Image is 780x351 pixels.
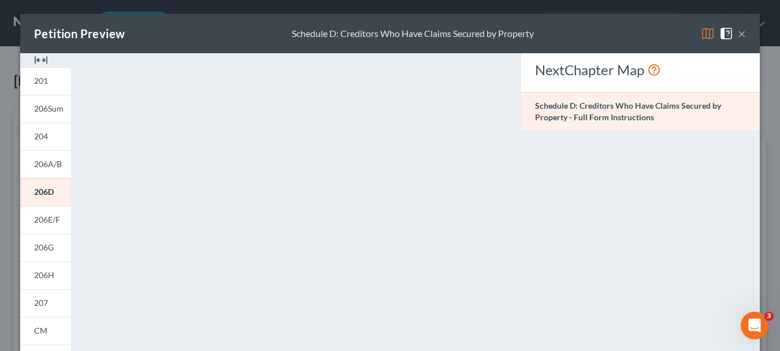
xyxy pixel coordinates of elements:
img: map-eea8200ae884c6f1103ae1953ef3d486a96c86aabb227e865a55264e3737af1f.svg [701,27,715,40]
a: 207 [20,289,71,317]
iframe: Intercom live chat [741,312,768,339]
span: 206Sum [34,104,64,113]
span: CM [34,326,47,335]
div: Petition Preview [34,25,125,42]
span: 204 [34,131,48,141]
span: 206A/B [34,159,62,169]
img: expand-e0f6d898513216a626fdd78e52531dac95497ffd26381d4c15ee2fc46db09dca.svg [34,53,48,67]
a: 206A/B [20,150,71,178]
a: 201 [20,67,71,95]
span: 3 [764,312,774,321]
span: 206G [34,242,54,252]
span: 206E/F [34,215,60,224]
img: help-close-5ba153eb36485ed6c1ea00a893f15db1cb9b99d6cae46e1a8edb6c62d00a1a76.svg [719,27,733,40]
div: Schedule D: Creditors Who Have Claims Secured by Property [292,27,534,40]
button: × [738,27,746,40]
a: 206H [20,261,71,289]
a: 206Sum [20,95,71,123]
strong: Schedule D: Creditors Who Have Claims Secured by Property - Full Form Instructions [535,101,721,122]
span: 201 [34,76,48,86]
span: 206D [34,187,54,197]
a: 206E/F [20,206,71,234]
a: 204 [20,123,71,150]
a: CM [20,317,71,345]
a: 206D [20,178,71,206]
div: NextChapter Map [535,61,746,79]
span: 206H [34,270,54,280]
span: 207 [34,298,48,308]
a: 206G [20,234,71,261]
